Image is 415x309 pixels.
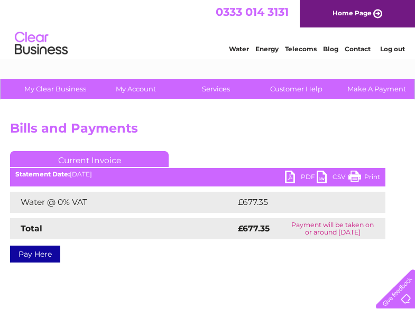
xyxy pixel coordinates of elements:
b: Statement Date: [15,170,70,178]
a: PDF [285,171,317,186]
strong: Total [21,223,42,233]
a: 0333 014 3131 [216,5,289,18]
a: Services [172,79,260,99]
a: Pay Here [10,246,60,263]
img: logo.png [14,27,68,60]
a: Customer Help [253,79,340,99]
a: Blog [323,45,338,53]
a: Current Invoice [10,151,169,167]
a: Print [348,171,380,186]
a: Water [229,45,249,53]
a: CSV [317,171,348,186]
a: Log out [380,45,405,53]
td: £677.35 [235,192,366,213]
td: Water @ 0% VAT [10,192,235,213]
td: Payment will be taken on or around [DATE] [280,218,385,239]
a: Telecoms [285,45,317,53]
a: Contact [345,45,371,53]
a: My Account [92,79,179,99]
a: Energy [255,45,279,53]
strong: £677.35 [238,223,270,233]
div: [DATE] [10,171,385,178]
a: My Clear Business [12,79,99,99]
